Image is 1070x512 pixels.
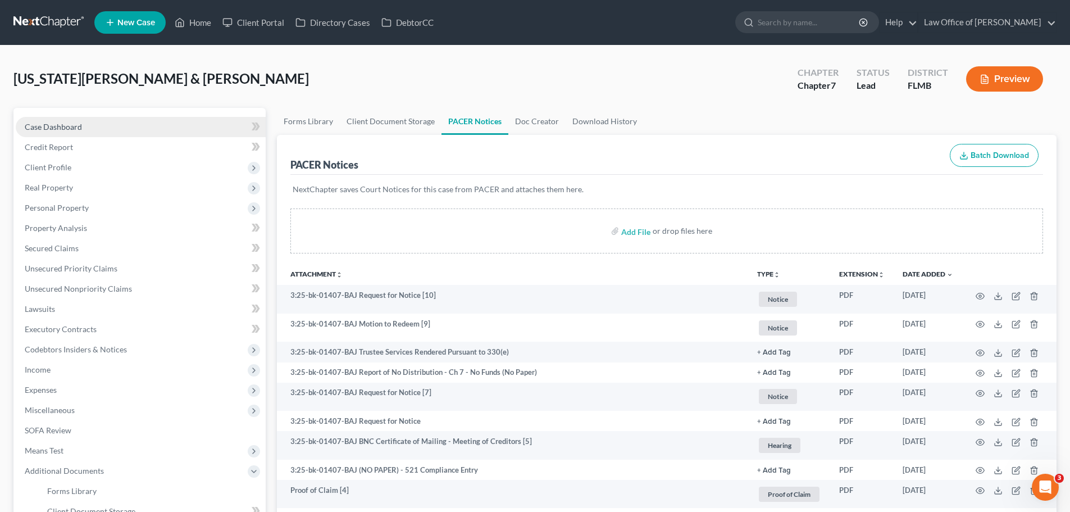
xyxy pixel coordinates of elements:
input: Search by name... [758,12,860,33]
a: Unsecured Priority Claims [16,259,266,279]
a: Lawsuits [16,299,266,319]
a: Forms Library [277,108,340,135]
span: Income [25,365,51,374]
span: Credit Report [25,142,73,152]
span: Personal Property [25,203,89,212]
td: PDF [830,480,894,509]
td: 3:25-bk-01407-BAJ Motion to Redeem [9] [277,314,748,342]
span: Property Analysis [25,223,87,233]
a: Download History [566,108,644,135]
span: Means Test [25,446,63,455]
td: 3:25-bk-01407-BAJ Report of No Distribution - Ch 7 - No Funds (No Paper) [277,363,748,383]
a: Hearing [757,436,821,455]
td: PDF [830,342,894,362]
a: Credit Report [16,137,266,157]
div: District [908,66,948,79]
td: PDF [830,460,894,480]
button: + Add Tag [757,418,791,425]
a: Notice [757,290,821,309]
div: Lead [857,79,890,92]
td: [DATE] [894,431,962,460]
div: or drop files here [653,225,712,237]
a: Home [169,12,217,33]
span: Codebtors Insiders & Notices [25,345,127,354]
button: + Add Tag [757,467,791,474]
i: unfold_more [336,271,343,278]
span: Notice [759,389,797,404]
a: Secured Claims [16,238,266,259]
td: PDF [830,285,894,314]
span: Secured Claims [25,243,79,253]
i: unfold_more [878,271,885,278]
a: Forms Library [38,481,266,501]
a: Law Office of [PERSON_NAME] [918,12,1056,33]
a: Notice [757,387,821,406]
a: Date Added expand_more [903,270,953,278]
td: [DATE] [894,460,962,480]
button: + Add Tag [757,349,791,356]
a: Attachmentunfold_more [290,270,343,278]
a: DebtorCC [376,12,439,33]
a: Extensionunfold_more [839,270,885,278]
span: Hearing [759,438,800,453]
a: SOFA Review [16,420,266,441]
p: NextChapter saves Court Notices for this case from PACER and attaches them here. [293,184,1041,195]
td: 3:25-bk-01407-BAJ Request for Notice [277,411,748,431]
span: New Case [117,19,155,27]
div: Chapter [798,66,839,79]
td: [DATE] [894,342,962,362]
td: [DATE] [894,411,962,431]
span: Forms Library [47,486,97,496]
a: + Add Tag [757,347,821,357]
td: 3:25-bk-01407-BAJ Trustee Services Rendered Pursuant to 330(e) [277,342,748,362]
button: Batch Download [950,144,1039,167]
span: [US_STATE][PERSON_NAME] & [PERSON_NAME] [13,70,309,87]
span: 7 [831,80,836,90]
td: 3:25-bk-01407-BAJ BNC Certificate of Mailing - Meeting of Creditors [5] [277,431,748,460]
i: expand_more [946,271,953,278]
a: Client Portal [217,12,290,33]
span: Case Dashboard [25,122,82,132]
a: PACER Notices [441,108,508,135]
td: PDF [830,363,894,383]
td: [DATE] [894,383,962,411]
a: Help [880,12,917,33]
button: TYPEunfold_more [757,271,780,278]
span: Notice [759,292,797,307]
span: Expenses [25,385,57,395]
button: + Add Tag [757,369,791,377]
span: Additional Documents [25,466,104,475]
div: PACER Notices [290,158,358,171]
td: PDF [830,411,894,431]
td: PDF [830,431,894,460]
td: 3:25-bk-01407-BAJ (NO PAPER) - 521 Compliance Entry [277,460,748,480]
a: Property Analysis [16,218,266,238]
td: [DATE] [894,480,962,509]
iframe: Intercom live chat [1032,474,1059,501]
a: Proof of Claim [757,485,821,504]
td: [DATE] [894,285,962,314]
a: Client Document Storage [340,108,441,135]
a: Directory Cases [290,12,376,33]
button: Preview [966,66,1043,92]
div: FLMB [908,79,948,92]
td: 3:25-bk-01407-BAJ Request for Notice [10] [277,285,748,314]
td: PDF [830,314,894,342]
span: Batch Download [971,151,1029,160]
a: + Add Tag [757,465,821,475]
td: Proof of Claim [4] [277,480,748,509]
a: Unsecured Nonpriority Claims [16,279,266,299]
a: Doc Creator [508,108,566,135]
a: + Add Tag [757,367,821,378]
a: Executory Contracts [16,319,266,339]
span: Unsecured Priority Claims [25,264,117,273]
span: Lawsuits [25,304,55,314]
span: Unsecured Nonpriority Claims [25,284,132,293]
a: Case Dashboard [16,117,266,137]
a: Notice [757,319,821,337]
span: Real Property [25,183,73,192]
td: 3:25-bk-01407-BAJ Request for Notice [7] [277,383,748,411]
span: Client Profile [25,162,71,172]
div: Status [857,66,890,79]
td: [DATE] [894,314,962,342]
